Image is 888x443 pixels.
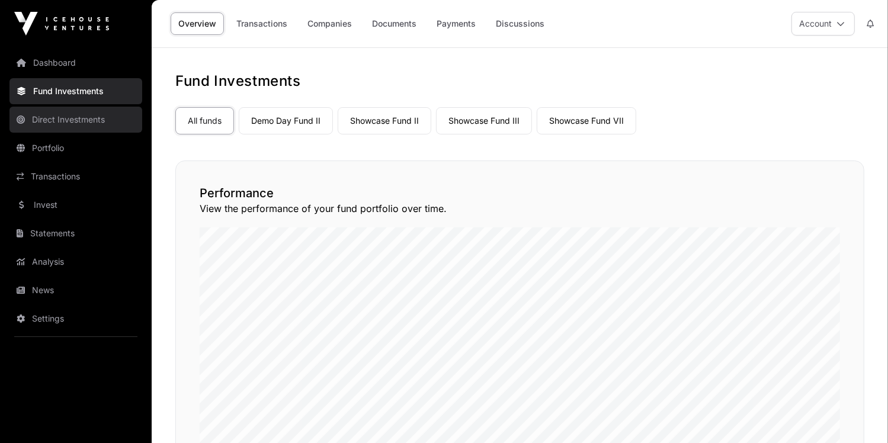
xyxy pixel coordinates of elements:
a: Dashboard [9,50,142,76]
h2: Performance [200,185,840,201]
img: Icehouse Ventures Logo [14,12,109,36]
a: Showcase Fund VII [537,107,636,134]
p: View the performance of your fund portfolio over time. [200,201,840,216]
a: Payments [429,12,483,35]
a: Documents [364,12,424,35]
a: Transactions [229,12,295,35]
a: Invest [9,192,142,218]
a: Showcase Fund III [436,107,532,134]
button: Account [791,12,855,36]
a: Overview [171,12,224,35]
a: Analysis [9,249,142,275]
a: All funds [175,107,234,134]
h1: Fund Investments [175,72,864,91]
a: Portfolio [9,135,142,161]
a: Demo Day Fund II [239,107,333,134]
a: Settings [9,306,142,332]
a: Transactions [9,163,142,190]
a: Direct Investments [9,107,142,133]
a: Fund Investments [9,78,142,104]
iframe: Chat Widget [829,386,888,443]
a: Statements [9,220,142,246]
a: Discussions [488,12,552,35]
a: Companies [300,12,360,35]
a: Showcase Fund II [338,107,431,134]
a: News [9,277,142,303]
